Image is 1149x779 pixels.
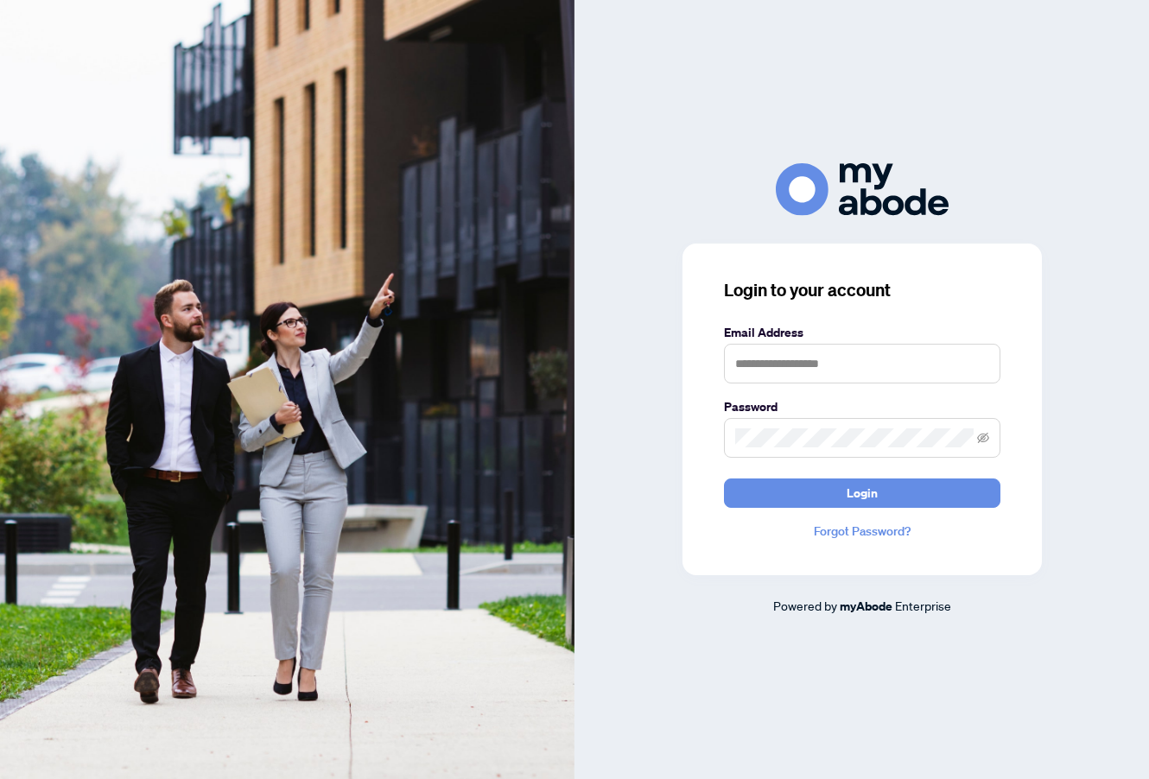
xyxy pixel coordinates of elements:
[724,522,1000,541] a: Forgot Password?
[724,278,1000,302] h3: Login to your account
[895,598,951,613] span: Enterprise
[847,479,878,507] span: Login
[840,597,892,616] a: myAbode
[724,397,1000,416] label: Password
[776,163,949,216] img: ma-logo
[724,478,1000,508] button: Login
[773,598,837,613] span: Powered by
[977,432,989,444] span: eye-invisible
[724,323,1000,342] label: Email Address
